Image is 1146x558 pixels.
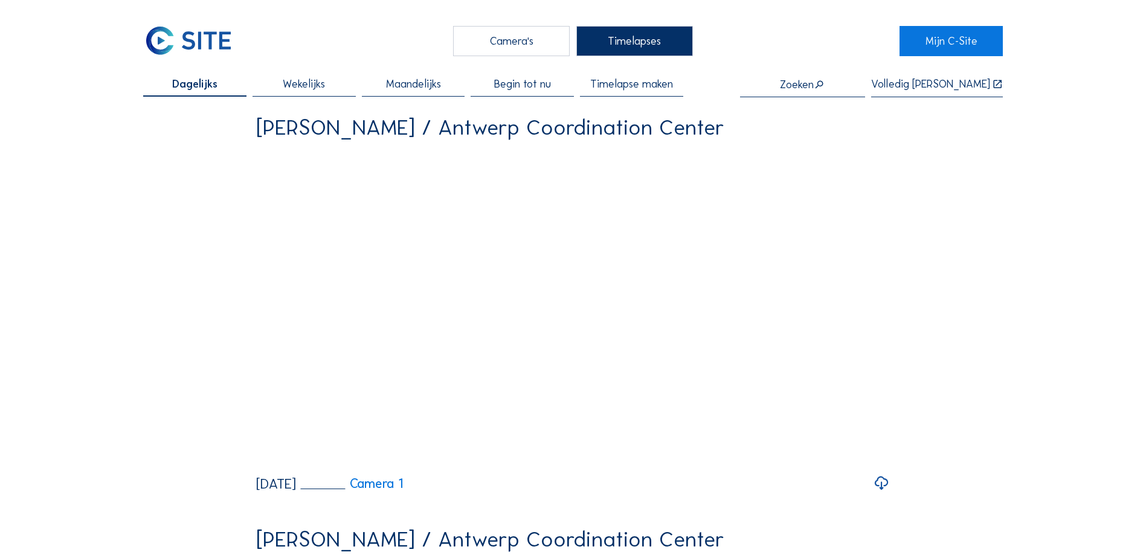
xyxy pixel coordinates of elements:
video: Your browser does not support the video tag. [256,149,890,466]
a: Camera 1 [301,477,404,490]
div: [DATE] [256,477,296,491]
div: Timelapses [576,26,693,56]
span: Timelapse maken [590,79,673,89]
div: [PERSON_NAME] / Antwerp Coordination Center [256,528,724,550]
span: Wekelijks [283,79,325,89]
a: Mijn C-Site [900,26,1003,56]
span: Dagelijks [172,79,217,89]
div: Camera's [453,26,570,56]
span: Maandelijks [386,79,441,89]
div: [PERSON_NAME] / Antwerp Coordination Center [256,117,724,138]
a: C-SITE Logo [143,26,246,56]
div: Volledig [PERSON_NAME] [871,79,990,90]
span: Begin tot nu [494,79,551,89]
img: C-SITE Logo [143,26,233,56]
